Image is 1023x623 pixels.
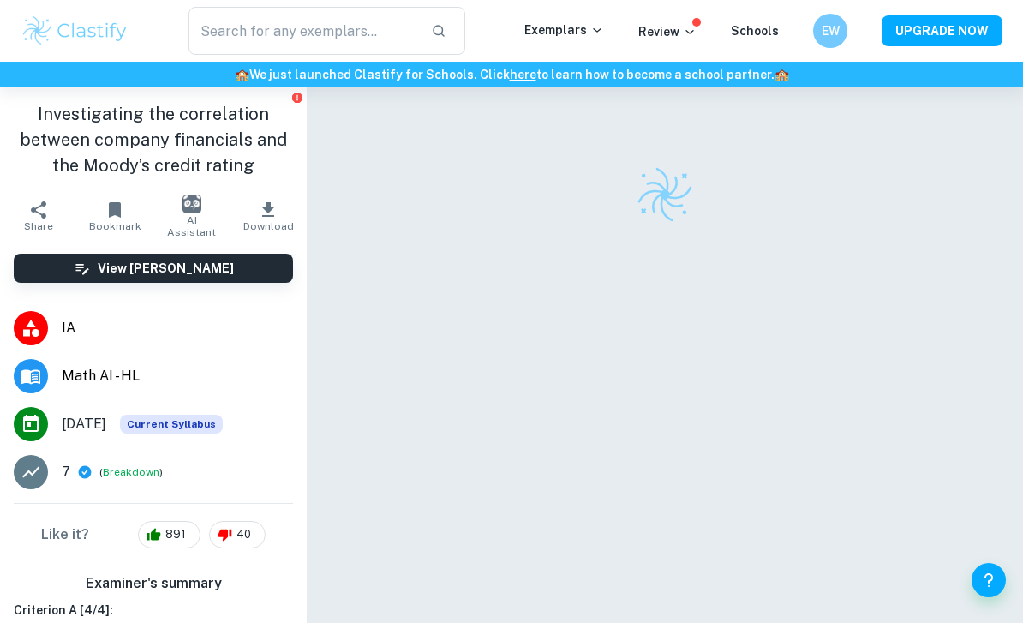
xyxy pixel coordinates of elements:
span: Download [243,220,294,232]
button: Help and Feedback [972,563,1006,597]
span: Math AI - HL [62,366,293,386]
h6: Like it? [41,524,89,545]
h1: Investigating the correlation between company financials and the Moody’s credit rating [14,101,293,178]
span: Bookmark [89,220,141,232]
button: View [PERSON_NAME] [14,254,293,283]
a: Schools [731,24,779,38]
span: IA [62,318,293,338]
h6: Criterion A [ 4 / 4 ]: [14,601,293,620]
button: UPGRADE NOW [882,15,1002,46]
p: 7 [62,462,70,482]
h6: Examiner's summary [7,573,300,594]
button: Download [230,192,308,240]
p: Review [638,22,697,41]
h6: EW [821,21,841,40]
button: Report issue [290,91,303,104]
span: [DATE] [62,414,106,434]
span: 40 [227,526,260,543]
span: ( ) [99,464,163,481]
h6: View [PERSON_NAME] [98,259,234,278]
span: Current Syllabus [120,415,223,434]
p: Exemplars [524,21,604,39]
span: 🏫 [775,68,789,81]
div: 40 [209,521,266,548]
input: Search for any exemplars... [188,7,417,55]
button: Breakdown [103,464,159,480]
span: 891 [156,526,195,543]
img: Clastify logo [21,14,129,48]
img: Clastify logo [635,165,695,225]
button: EW [813,14,847,48]
span: 🏫 [235,68,249,81]
span: AI Assistant [164,214,220,238]
button: AI Assistant [153,192,230,240]
button: Bookmark [77,192,154,240]
h6: We just launched Clastify for Schools. Click to learn how to become a school partner. [3,65,1020,84]
a: here [510,68,536,81]
span: Share [24,220,53,232]
div: 891 [138,521,200,548]
img: AI Assistant [182,195,201,213]
div: This exemplar is based on the current syllabus. Feel free to refer to it for inspiration/ideas wh... [120,415,223,434]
